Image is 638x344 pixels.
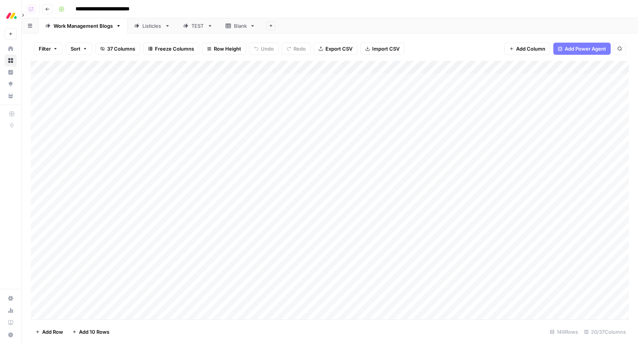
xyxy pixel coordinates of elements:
button: 37 Columns [95,43,140,55]
a: Your Data [5,90,17,102]
div: TEST [191,22,204,30]
span: Import CSV [372,45,400,53]
div: 146 Rows [547,326,581,338]
a: Blank [219,18,262,33]
span: Row Height [214,45,241,53]
div: 20/37 Columns [581,326,629,338]
button: Add 10 Rows [68,326,114,338]
button: Redo [282,43,311,55]
a: Opportunities [5,78,17,90]
span: Add Row [42,328,63,336]
span: Filter [39,45,51,53]
button: Add Power Agent [553,43,611,55]
span: Add Power Agent [565,45,606,53]
button: Sort [66,43,92,55]
button: Filter [34,43,63,55]
span: Freeze Columns [155,45,194,53]
img: Monday.com Logo [5,9,18,22]
a: Settings [5,292,17,304]
span: Undo [261,45,274,53]
span: Sort [71,45,81,53]
button: Import CSV [360,43,404,55]
a: Listicles [128,18,177,33]
button: Add Column [504,43,550,55]
button: Freeze Columns [143,43,199,55]
button: Undo [249,43,279,55]
button: Help + Support [5,329,17,341]
span: Export CSV [325,45,352,53]
a: Insights [5,66,17,78]
a: Usage [5,304,17,317]
a: Browse [5,54,17,67]
span: Redo [294,45,306,53]
button: Row Height [202,43,246,55]
div: Blank [234,22,247,30]
button: Workspace: Monday.com [5,6,17,25]
a: TEST [177,18,219,33]
span: Add 10 Rows [79,328,109,336]
div: Listicles [142,22,162,30]
a: Home [5,43,17,55]
span: 37 Columns [107,45,135,53]
a: Learning Hub [5,317,17,329]
button: Export CSV [314,43,357,55]
div: Work Management Blogs [54,22,113,30]
button: Add Row [31,326,68,338]
span: Add Column [516,45,545,53]
a: Work Management Blogs [39,18,128,33]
